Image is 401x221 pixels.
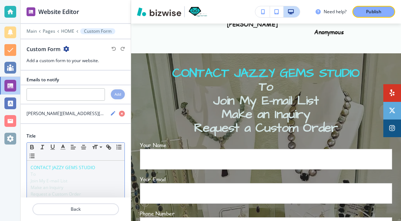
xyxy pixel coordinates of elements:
span: Make an Inquiry [31,184,63,190]
h3: Need help? [324,8,347,15]
h2: Website Editor [38,7,79,16]
button: Publish [352,6,395,18]
span: CONTACT JAZZY GEMS STUDIO [31,164,95,171]
p: Anonymous [314,28,392,36]
img: editor icon [27,7,35,16]
span: To [259,78,273,96]
span: CONTACT JAZZY GEMS STUDIO [172,64,360,82]
h2: Title [27,133,36,139]
img: Bizwise Logo [137,7,181,16]
a: Social media link to yelp account [383,84,401,102]
button: Main [27,29,37,34]
p: [PERSON_NAME] [227,21,305,28]
p: Your Email [140,175,392,183]
span: To [31,171,36,177]
p: Back [33,206,118,213]
p: Publish [366,8,381,15]
button: HOME [61,29,74,34]
a: Social media link to twitter account [383,102,401,120]
img: Your Logo [188,6,208,17]
h3: Add a custom form to your website. [27,57,125,64]
a: Social media link to instagram account [383,120,401,137]
p: Phone Number [140,210,392,217]
h2: Emails to notify [27,76,59,83]
span: Request a Custom Order [31,191,81,197]
span: Make an Inquiry [222,106,310,123]
button: Back [32,203,119,215]
h4: [PERSON_NAME][EMAIL_ADDRESS][DOMAIN_NAME] [27,110,104,117]
p: Your Name [140,141,392,149]
button: Custom Form [80,28,115,34]
span: Request a Custom Order [194,119,338,137]
p: Custom Form [84,29,112,34]
button: Pages [43,29,55,34]
button: [PERSON_NAME][EMAIL_ADDRESS][DOMAIN_NAME] [21,104,131,124]
h4: Add [115,92,121,97]
span: Join My E-mail List [31,178,67,184]
span: Join My E-mail List [213,92,319,110]
h2: Custom Form [27,45,60,53]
